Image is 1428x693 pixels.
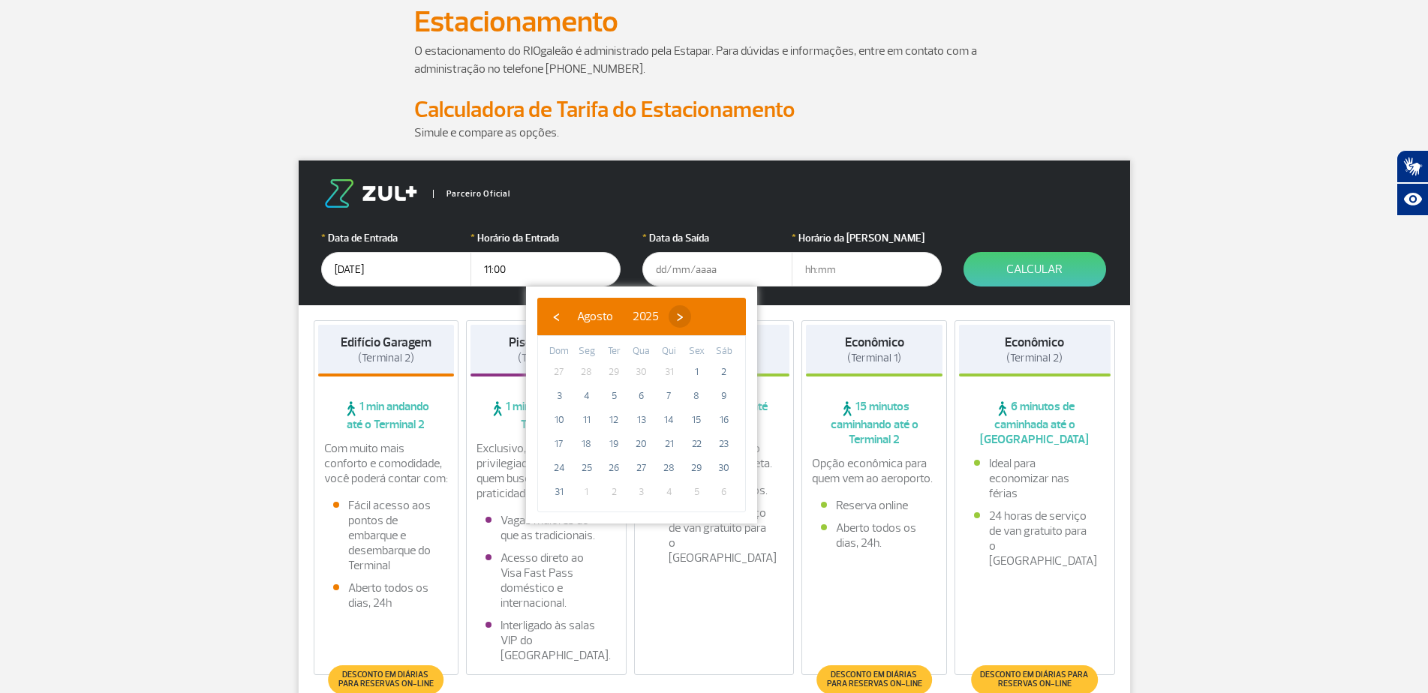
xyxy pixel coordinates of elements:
p: Opção econômica para quem vem ao aeroporto. [812,456,936,486]
span: 21 [657,432,681,456]
button: Abrir tradutor de língua de sinais. [1396,150,1428,183]
li: Fácil acesso aos pontos de embarque e desembarque do Terminal [333,498,440,573]
img: logo-zul.png [321,179,420,208]
span: 20 [630,432,654,456]
li: Acesso direto ao Visa Fast Pass doméstico e internacional. [486,550,607,610]
span: 6 [712,480,736,504]
span: 6 minutos de caminhada até o [GEOGRAPHIC_DATA] [959,399,1111,447]
label: Horário da [PERSON_NAME] [792,230,942,246]
span: 2025 [633,309,659,324]
span: 3 [547,384,571,408]
li: Aberto todos os dias, 24h [333,580,440,610]
span: 30 [630,360,654,384]
span: 22 [684,432,708,456]
span: (Terminal 2) [518,351,574,365]
th: weekday [683,343,711,360]
span: 17 [547,432,571,456]
span: 14 [657,408,681,432]
span: 23 [712,432,736,456]
span: 4 [575,384,599,408]
label: Horário da Entrada [470,230,621,246]
button: 2025 [623,305,669,328]
span: 24 [547,456,571,480]
span: 28 [657,456,681,480]
input: dd/mm/aaaa [642,252,792,286]
span: 29 [602,360,626,384]
span: 18 [575,432,599,456]
span: 8 [684,384,708,408]
span: 10 [547,408,571,432]
span: (Terminal 2) [358,351,414,365]
button: Agosto [567,305,623,328]
span: 26 [602,456,626,480]
button: ‹ [545,305,567,328]
span: Desconto em diárias para reservas on-line [824,670,924,688]
p: Com muito mais conforto e comodidade, você poderá contar com: [324,441,449,486]
span: Agosto [577,309,613,324]
span: Desconto em diárias para reservas on-line [336,670,436,688]
bs-datepicker-container: calendar [526,286,757,523]
li: 24 horas de serviço de van gratuito para o [GEOGRAPHIC_DATA] [974,508,1096,568]
span: 1 [684,360,708,384]
input: hh:mm [792,252,942,286]
strong: Econômico [845,334,904,350]
span: 27 [547,360,571,384]
span: 27 [630,456,654,480]
label: Data da Saída [642,230,792,246]
span: 15 minutos caminhando até o Terminal 2 [806,399,942,447]
span: 28 [575,360,599,384]
bs-datepicker-navigation-view: ​ ​ ​ [545,307,691,322]
strong: Edifício Garagem [341,334,431,350]
p: O estacionamento do RIOgaleão é administrado pela Estapar. Para dúvidas e informações, entre em c... [414,42,1015,78]
p: Exclusivo, com localização privilegiada e ideal para quem busca conforto e praticidade. [477,441,616,501]
span: 19 [602,432,626,456]
li: Vagas maiores do que as tradicionais. [486,513,607,543]
span: 7 [657,384,681,408]
div: Plugin de acessibilidade da Hand Talk. [1396,150,1428,216]
h1: Estacionamento [414,9,1015,34]
label: Data de Entrada [321,230,471,246]
th: weekday [655,343,683,360]
span: Parceiro Oficial [433,190,510,198]
p: Simule e compare as opções. [414,124,1015,142]
span: 30 [712,456,736,480]
button: Abrir recursos assistivos. [1396,183,1428,216]
th: weekday [573,343,601,360]
th: weekday [628,343,656,360]
li: 24 horas de serviço de van gratuito para o [GEOGRAPHIC_DATA] [654,505,775,565]
span: 9 [712,384,736,408]
th: weekday [710,343,738,360]
li: Reserva online [821,498,927,513]
button: Calcular [964,252,1106,286]
span: 1 min andando até o Terminal 2 [318,399,455,432]
li: Interligado às salas VIP do [GEOGRAPHIC_DATA]. [486,618,607,663]
span: 12 [602,408,626,432]
span: 25 [575,456,599,480]
span: 15 [684,408,708,432]
span: 11 [575,408,599,432]
span: 5 [602,384,626,408]
input: dd/mm/aaaa [321,252,471,286]
span: 31 [657,360,681,384]
span: (Terminal 2) [1006,351,1063,365]
span: 4 [657,480,681,504]
li: Aberto todos os dias, 24h. [821,520,927,550]
span: 5 [684,480,708,504]
span: 1 [575,480,599,504]
span: 13 [630,408,654,432]
span: 6 [630,384,654,408]
li: Ideal para economizar nas férias [974,456,1096,501]
th: weekday [546,343,573,360]
span: 29 [684,456,708,480]
span: 16 [712,408,736,432]
span: Desconto em diárias para reservas on-line [979,670,1090,688]
th: weekday [600,343,628,360]
strong: Econômico [1005,334,1064,350]
strong: Piso Premium [509,334,583,350]
button: › [669,305,691,328]
span: 2 [602,480,626,504]
span: 2 [712,360,736,384]
span: 3 [630,480,654,504]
